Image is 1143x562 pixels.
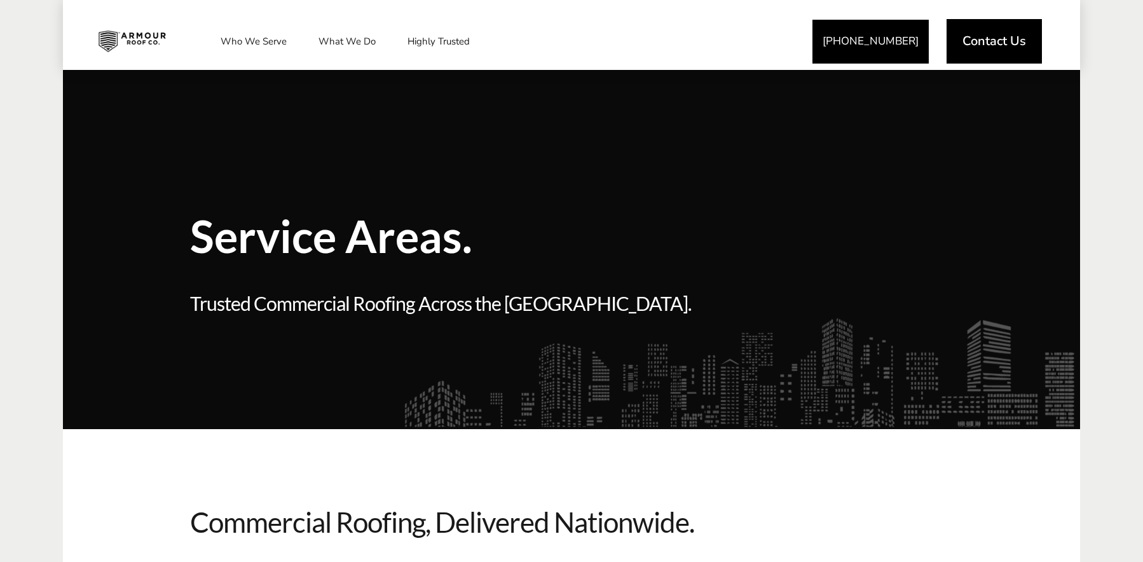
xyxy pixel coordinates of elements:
[190,505,953,539] span: Commercial Roofing, Delivered Nationwide.
[208,25,299,57] a: Who We Serve
[395,25,483,57] a: Highly Trusted
[947,19,1042,64] a: Contact Us
[190,214,756,258] span: Service Areas.
[88,25,176,57] img: Industrial and Commercial Roofing Company | Armour Roof Co.
[962,35,1026,48] span: Contact Us
[812,20,929,64] a: [PHONE_NUMBER]
[306,25,388,57] a: What We Do
[190,290,756,317] span: Trusted Commercial Roofing Across the [GEOGRAPHIC_DATA].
